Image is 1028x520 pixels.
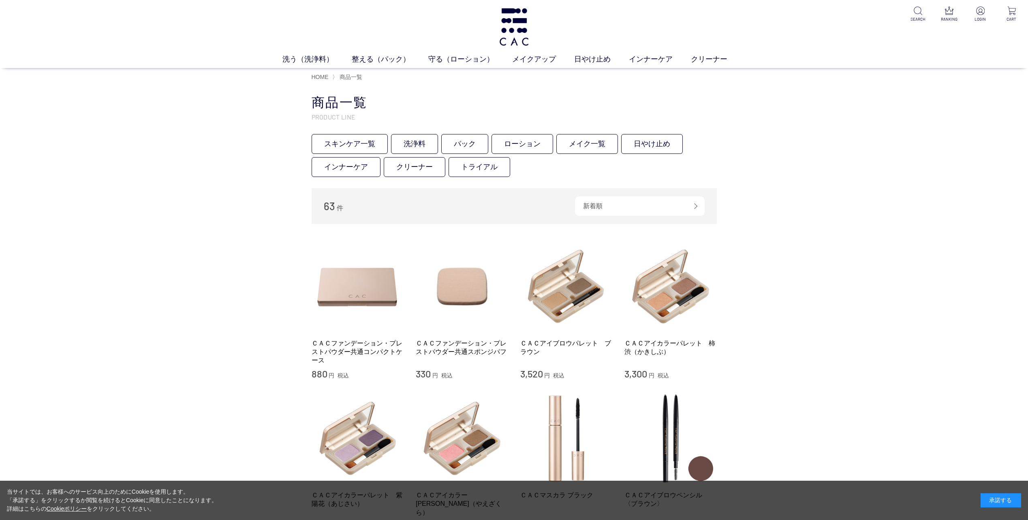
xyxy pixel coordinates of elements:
[556,134,618,154] a: メイク一覧
[658,372,669,379] span: 税込
[970,6,990,22] a: LOGIN
[553,372,564,379] span: 税込
[432,372,438,379] span: 円
[391,134,438,154] a: 洗浄料
[520,368,543,379] span: 3,520
[575,196,705,216] div: 新着順
[624,240,717,332] img: ＣＡＣアイカラーパレット 柿渋（かきしぶ）
[624,339,717,356] a: ＣＡＣアイカラーパレット 柿渋（かきしぶ）
[312,74,329,80] a: HOME
[1002,6,1022,22] a: CART
[338,372,349,379] span: 税込
[520,339,613,356] a: ＣＡＣアイブロウパレット ブラウン
[312,392,404,485] img: ＣＡＣアイカラーパレット 紫陽花（あじさい）
[624,392,717,485] img: ＣＡＣアイブロウペンシル 〈ブラウン〉
[7,488,218,513] div: 当サイトでは、お客様へのサービス向上のためにCookieを使用します。 「承諾する」をクリックするか閲覧を続けるとCookieに同意したことになります。 詳細はこちらの をクリックしてください。
[352,54,428,65] a: 整える（パック）
[338,74,362,80] a: 商品一覧
[939,6,959,22] a: RANKING
[384,157,445,177] a: クリーナー
[312,339,404,365] a: ＣＡＣファンデーション・プレストパウダー共通コンパクトケース
[544,372,550,379] span: 円
[416,240,508,332] img: ＣＡＣファンデーション・プレストパウダー共通スポンジパフ
[441,134,488,154] a: パック
[574,54,629,65] a: 日やけ止め
[282,54,352,65] a: 洗う（洗浄料）
[624,368,647,379] span: 3,300
[428,54,512,65] a: 守る（ローション）
[649,372,654,379] span: 円
[312,240,404,332] img: ＣＡＣファンデーション・プレストパウダー共通コンパクトケース
[970,16,990,22] p: LOGIN
[312,368,327,379] span: 880
[629,54,691,65] a: インナーケア
[312,134,388,154] a: スキンケア一覧
[441,372,453,379] span: 税込
[981,493,1021,507] div: 承諾する
[47,505,87,512] a: Cookieポリシー
[691,54,746,65] a: クリーナー
[492,134,553,154] a: ローション
[512,54,574,65] a: メイクアップ
[498,8,530,46] img: logo
[908,6,928,22] a: SEARCH
[520,240,613,332] img: ＣＡＣアイブロウパレット ブラウン
[340,74,362,80] span: 商品一覧
[312,157,380,177] a: インナーケア
[1002,16,1022,22] p: CART
[621,134,683,154] a: 日やけ止め
[416,368,431,379] span: 330
[332,73,364,81] li: 〉
[449,157,510,177] a: トライアル
[312,113,717,121] p: PRODUCT LINE
[312,94,717,111] h1: 商品一覧
[908,16,928,22] p: SEARCH
[416,392,508,485] img: ＣＡＣアイカラーパレット 八重桜（やえざくら）
[939,16,959,22] p: RANKING
[329,372,334,379] span: 円
[324,200,335,212] span: 63
[416,339,508,356] a: ＣＡＣファンデーション・プレストパウダー共通スポンジパフ
[337,205,343,211] span: 件
[520,392,613,485] img: ＣＡＣマスカラ ブラック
